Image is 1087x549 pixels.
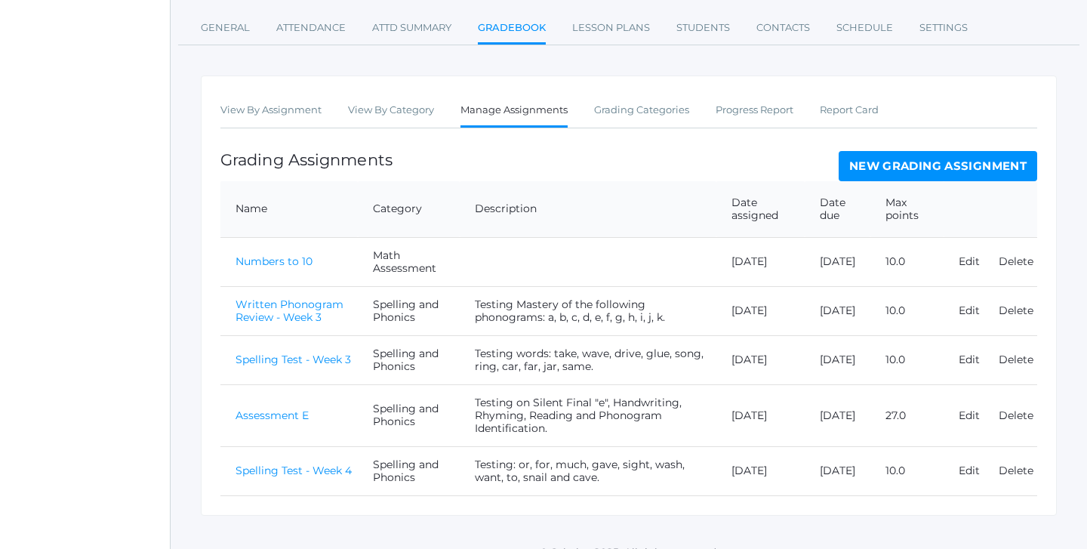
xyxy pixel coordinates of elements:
td: Spelling and Phonics [358,446,460,495]
a: Delete [999,304,1033,317]
td: [DATE] [716,384,805,446]
td: [DATE] [805,237,870,286]
a: Attendance [276,13,346,43]
a: Delete [999,353,1033,366]
a: Edit [959,304,980,317]
a: Edit [959,353,980,366]
a: Attd Summary [372,13,451,43]
a: View By Category [348,95,434,125]
td: Spelling and Phonics [358,384,460,446]
th: Date assigned [716,181,805,238]
a: Lesson Plans [572,13,650,43]
a: Contacts [756,13,810,43]
a: Report Card [820,95,879,125]
a: Delete [999,409,1033,422]
th: Max points [870,181,944,238]
a: Schedule [836,13,893,43]
td: [DATE] [716,237,805,286]
td: 10.0 [870,237,944,286]
td: 10.0 [870,286,944,335]
a: Spelling Test - Week 4 [236,464,352,477]
a: Students [676,13,730,43]
td: Testing Mastery of the following phonograms: a, b, c, d, e, f, g, h, i, j, k. [460,286,716,335]
a: Manage Assignments [460,95,568,128]
a: Settings [919,13,968,43]
a: Numbers to 10 [236,254,313,268]
td: 10.0 [870,446,944,495]
td: [DATE] [805,384,870,446]
td: Spelling and Phonics [358,286,460,335]
a: Edit [959,409,980,422]
a: Edit [959,254,980,268]
a: Edit [959,464,980,477]
th: Category [358,181,460,238]
a: Progress Report [716,95,793,125]
td: [DATE] [716,335,805,384]
td: [DATE] [716,446,805,495]
th: Name [220,181,358,238]
a: Delete [999,254,1033,268]
th: Date due [805,181,870,238]
td: [DATE] [805,286,870,335]
td: Testing: or, for, much, gave, sight, wash, want, to, snail and cave. [460,446,716,495]
a: View By Assignment [220,95,322,125]
a: Spelling Test - Week 3 [236,353,351,366]
td: Spelling and Phonics [358,335,460,384]
a: Assessment E [236,409,309,422]
td: 27.0 [870,384,944,446]
a: General [201,13,250,43]
a: New Grading Assignment [839,151,1037,181]
td: Testing on Silent Final "e", Handwriting, Rhyming, Reading and Phonogram Identification. [460,384,716,446]
a: Delete [999,464,1033,477]
h1: Grading Assignments [220,151,393,168]
th: Description [460,181,716,238]
td: [DATE] [716,286,805,335]
a: Written Phonogram Review - Week 3 [236,298,343,324]
td: [DATE] [805,335,870,384]
a: Gradebook [478,13,546,45]
td: 10.0 [870,335,944,384]
td: [DATE] [805,446,870,495]
td: Math Assessment [358,237,460,286]
td: Testing words: take, wave, drive, glue, song, ring, car, far, jar, same. [460,335,716,384]
a: Grading Categories [594,95,689,125]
